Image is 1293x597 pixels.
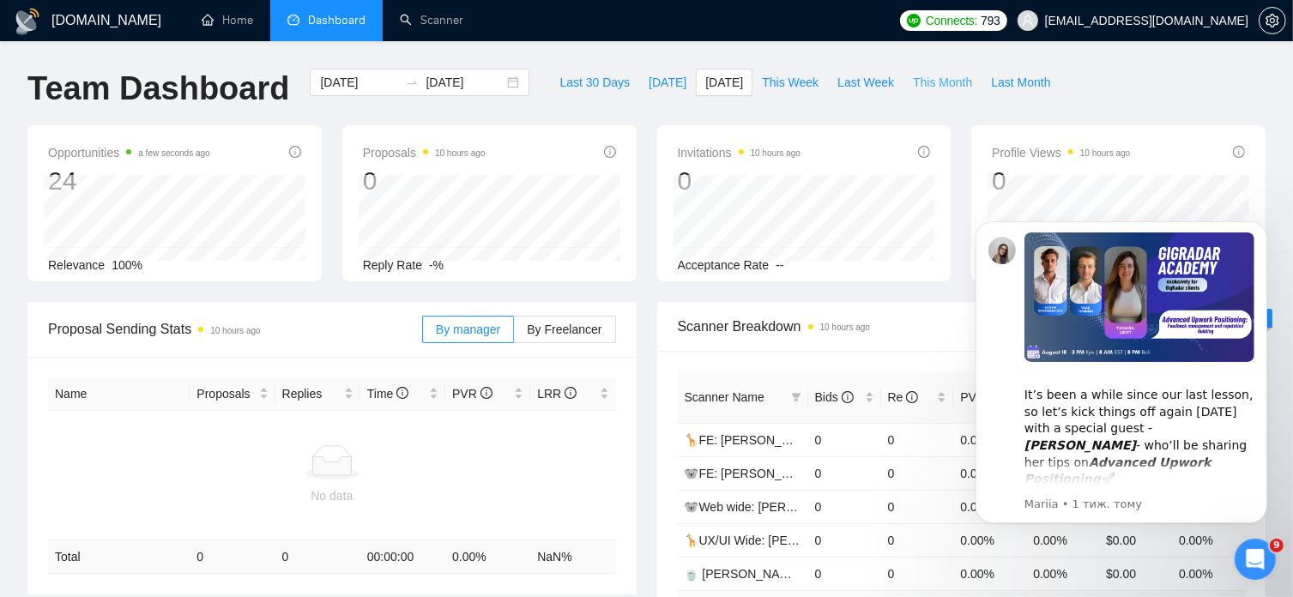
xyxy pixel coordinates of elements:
td: 0 [808,490,881,523]
a: homeHome [202,13,253,27]
span: Proposals [363,142,486,163]
iframe: Intercom live chat [1235,539,1276,580]
span: Proposals [196,384,255,403]
div: No data [55,486,609,505]
span: info-circle [565,387,577,399]
td: 0 [881,456,954,490]
td: 0.00% [1172,557,1245,590]
td: 0 [808,523,881,557]
span: Time [367,387,408,401]
span: filter [791,392,801,402]
a: 🐨Web wide: [PERSON_NAME] 03/07 humor trigger [685,500,965,514]
span: Scanner Name [685,390,764,404]
time: 10 hours ago [435,148,485,158]
span: Invitations [678,142,801,163]
button: This Month [903,69,982,96]
td: NaN % [530,540,615,574]
span: user [1022,15,1034,27]
span: By Freelancer [527,323,601,336]
a: 🦒FE: [PERSON_NAME] [685,433,820,447]
span: 100% [112,258,142,272]
button: This Week [752,69,828,96]
span: info-circle [1233,146,1245,158]
div: 0 [992,165,1130,197]
button: Last Week [828,69,903,96]
a: searchScanner [400,13,463,27]
span: 9 [1270,539,1284,552]
td: 0 [881,423,954,456]
input: End date [426,73,504,92]
td: 0.00 % [445,540,530,574]
input: Start date [320,73,398,92]
span: Proposal Sending Stats [48,318,422,340]
a: 🐨FE: [PERSON_NAME] [685,467,820,480]
time: 10 hours ago [820,323,870,332]
span: By manager [436,323,500,336]
span: info-circle [842,391,854,403]
td: 0 [190,540,275,574]
span: Last 30 Days [559,73,630,92]
button: Last 30 Days [550,69,639,96]
button: setting [1259,7,1286,34]
span: Bids [815,390,854,404]
span: to [405,75,419,89]
span: -- [776,258,783,272]
span: 793 [981,11,1000,30]
span: info-circle [480,387,492,399]
td: 0 [881,557,954,590]
td: Total [48,540,190,574]
span: LRR [537,387,577,401]
td: 0 [808,423,881,456]
span: Acceptance Rate [678,258,770,272]
time: 10 hours ago [1080,148,1130,158]
td: 0 [275,540,360,574]
span: Reply Rate [363,258,422,272]
th: Proposals [190,377,275,411]
th: Name [48,377,190,411]
span: Dashboard [308,13,366,27]
td: 0 [881,490,954,523]
span: filter [788,384,805,410]
td: $0.00 [1099,557,1172,590]
time: 10 hours ago [751,148,801,158]
span: info-circle [918,146,930,158]
span: Scanner Breakdown [678,316,1246,337]
time: 10 hours ago [210,326,260,335]
span: PVR [452,387,492,401]
span: Connects: [926,11,977,30]
td: 0.00% [953,557,1026,590]
span: [DATE] [705,73,743,92]
a: setting [1259,14,1286,27]
span: Replies [282,384,341,403]
span: Last Week [837,73,894,92]
button: [DATE] [696,69,752,96]
span: Relevance [48,258,105,272]
h1: Team Dashboard [27,69,289,109]
button: Last Month [982,69,1060,96]
td: 0 [808,456,881,490]
span: info-circle [604,146,616,158]
td: 0.00% [1026,557,1099,590]
time: a few seconds ago [138,148,209,158]
img: logo [14,8,41,35]
span: This Week [762,73,819,92]
button: [DATE] [639,69,696,96]
div: 24 [48,165,210,197]
span: This Month [913,73,972,92]
td: 00:00:00 [360,540,445,574]
td: 0 [808,557,881,590]
span: [DATE] [649,73,686,92]
th: Replies [275,377,360,411]
div: 0 [678,165,801,197]
span: Profile Views [992,142,1130,163]
span: Re [888,390,919,404]
iframe: Intercom notifications повідомлення [950,196,1293,551]
span: dashboard [287,14,299,26]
